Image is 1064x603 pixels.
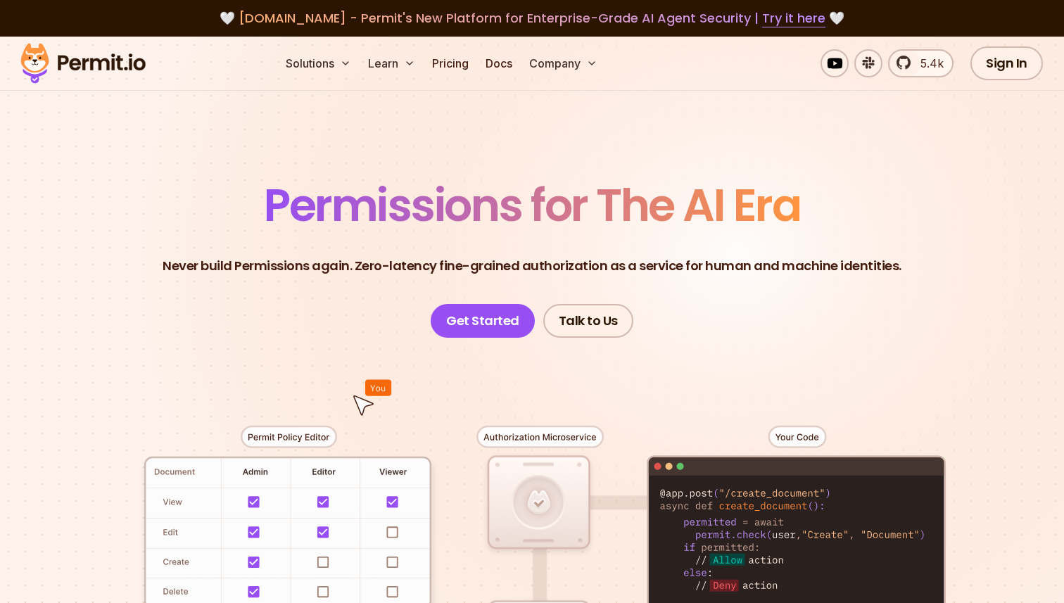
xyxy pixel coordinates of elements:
[480,49,518,77] a: Docs
[14,39,152,87] img: Permit logo
[524,49,603,77] button: Company
[762,9,825,27] a: Try it here
[280,49,357,77] button: Solutions
[239,9,825,27] span: [DOMAIN_NAME] - Permit's New Platform for Enterprise-Grade AI Agent Security |
[912,55,944,72] span: 5.4k
[362,49,421,77] button: Learn
[970,46,1043,80] a: Sign In
[431,304,535,338] a: Get Started
[34,8,1030,28] div: 🤍 🤍
[163,256,901,276] p: Never build Permissions again. Zero-latency fine-grained authorization as a service for human and...
[888,49,954,77] a: 5.4k
[264,174,800,236] span: Permissions for The AI Era
[543,304,633,338] a: Talk to Us
[426,49,474,77] a: Pricing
